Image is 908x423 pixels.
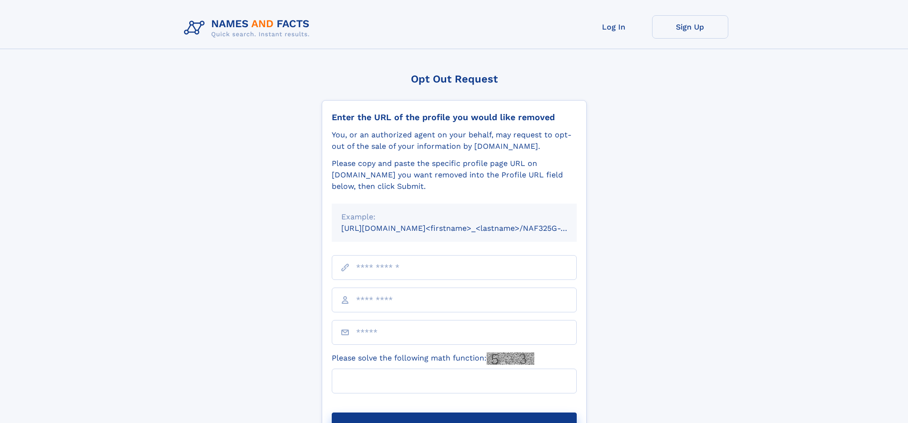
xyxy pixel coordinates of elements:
[332,129,577,152] div: You, or an authorized agent on your behalf, may request to opt-out of the sale of your informatio...
[341,224,595,233] small: [URL][DOMAIN_NAME]<firstname>_<lastname>/NAF325G-xxxxxxxx
[576,15,652,39] a: Log In
[322,73,587,85] div: Opt Out Request
[652,15,728,39] a: Sign Up
[332,158,577,192] div: Please copy and paste the specific profile page URL on [DOMAIN_NAME] you want removed into the Pr...
[180,15,317,41] img: Logo Names and Facts
[332,352,534,365] label: Please solve the following math function:
[332,112,577,123] div: Enter the URL of the profile you would like removed
[341,211,567,223] div: Example:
